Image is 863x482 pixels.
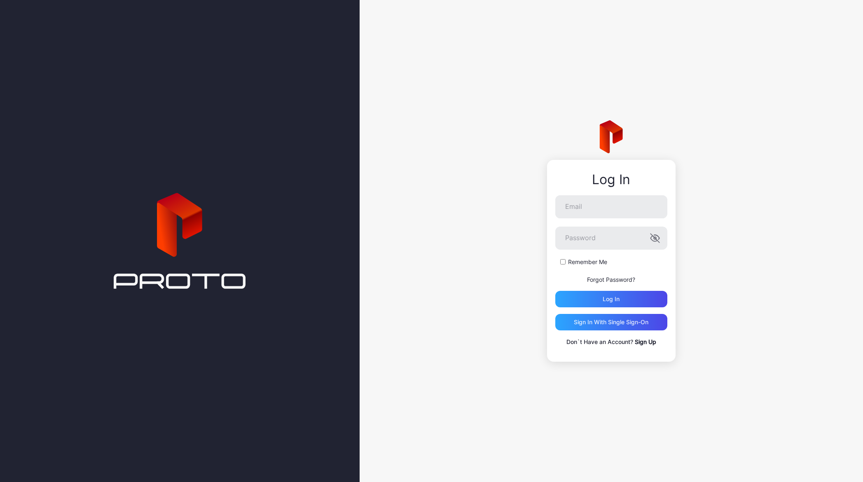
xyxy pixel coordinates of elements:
a: Sign Up [635,338,656,345]
input: Email [555,195,667,218]
label: Remember Me [568,258,607,266]
p: Don`t Have an Account? [555,337,667,347]
div: Sign in With Single Sign-On [574,319,648,325]
a: Forgot Password? [587,276,635,283]
input: Password [555,227,667,250]
div: Log in [603,296,620,302]
button: Log in [555,291,667,307]
button: Password [650,233,660,243]
div: Log In [555,172,667,187]
button: Sign in With Single Sign-On [555,314,667,330]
